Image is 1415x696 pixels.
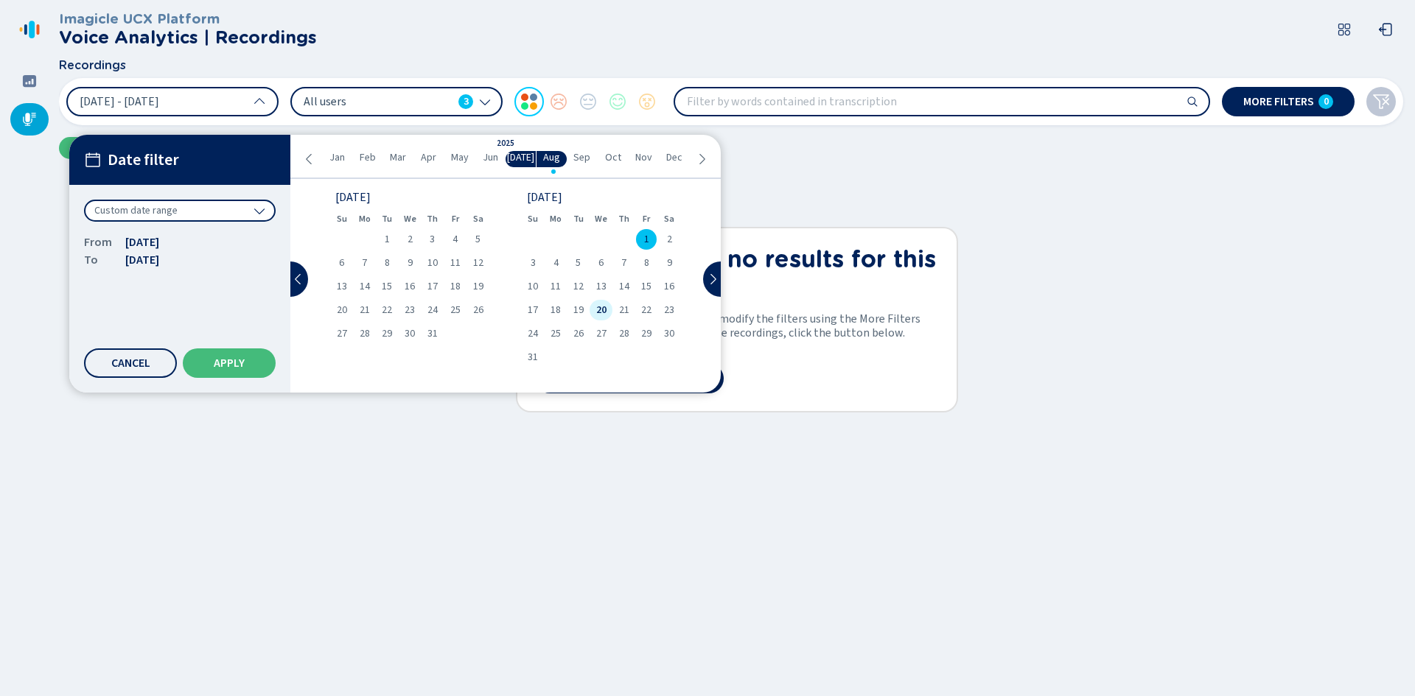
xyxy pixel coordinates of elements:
[527,192,676,203] div: [DATE]
[422,300,444,320] div: Thu Jul 24 2025
[108,151,179,169] span: Date filter
[337,214,347,224] abbr: Sunday
[80,96,159,108] span: [DATE] - [DATE]
[545,300,567,320] div: Mon Aug 18 2025
[359,214,371,224] abbr: Monday
[576,258,581,268] span: 5
[528,281,538,292] span: 10
[664,305,674,315] span: 23
[84,151,102,169] svg: calendar
[125,251,159,269] span: [DATE]
[335,192,484,203] div: [DATE]
[422,276,444,297] div: Thu Jul 17 2025
[450,281,461,292] span: 18
[337,281,347,292] span: 13
[464,94,469,109] span: 3
[376,300,399,320] div: Tue Jul 22 2025
[612,253,635,273] div: Thu Aug 07 2025
[427,281,438,292] span: 17
[553,258,559,268] span: 4
[360,305,370,315] span: 21
[330,300,353,320] div: Sun Jul 20 2025
[473,214,483,224] abbr: Saturday
[84,348,177,378] button: Cancel
[573,152,590,164] span: Sep
[641,281,651,292] span: 15
[635,253,658,273] div: Fri Aug 08 2025
[421,152,436,164] span: Apr
[1372,93,1390,110] svg: funnel-disabled
[675,88,1209,115] input: Filter by words contained in transcription
[10,65,49,97] div: Dashboard
[641,305,651,315] span: 22
[330,276,353,297] div: Sun Jul 13 2025
[612,323,635,344] div: Thu Aug 28 2025
[551,305,561,315] span: 18
[635,276,658,297] div: Fri Aug 15 2025
[59,137,158,159] button: Upload
[59,11,317,27] h3: Imagicle UCX Platform
[353,323,376,344] div: Mon Jul 28 2025
[658,323,681,344] div: Sat Aug 30 2025
[405,281,415,292] span: 16
[330,323,353,344] div: Sun Jul 27 2025
[567,323,590,344] div: Tue Aug 26 2025
[473,258,483,268] span: 12
[696,153,707,165] svg: chevron-right
[644,234,649,245] span: 1
[467,229,489,250] div: Sat Jul 05 2025
[385,258,390,268] span: 8
[667,258,672,268] span: 9
[596,328,607,339] span: 27
[658,276,681,297] div: Sat Aug 16 2025
[664,214,674,224] abbr: Saturday
[427,328,438,339] span: 31
[382,214,392,224] abbr: Tuesday
[422,323,444,344] div: Thu Jul 31 2025
[550,214,562,224] abbr: Monday
[1366,87,1396,116] button: Clear filters
[353,253,376,273] div: Mon Jul 07 2025
[360,152,376,164] span: Feb
[635,300,658,320] div: Fri Aug 22 2025
[1222,87,1355,116] button: More filters0
[528,214,538,224] abbr: Sunday
[404,214,416,224] abbr: Wednesday
[427,305,438,315] span: 24
[595,214,607,224] abbr: Wednesday
[84,233,113,251] span: From
[619,328,629,339] span: 28
[10,103,49,136] div: Recordings
[399,276,422,297] div: Wed Jul 16 2025
[337,328,347,339] span: 27
[254,96,265,108] svg: chevron-up
[641,328,651,339] span: 29
[125,233,159,251] span: [DATE]
[422,229,444,250] div: Thu Jul 03 2025
[545,323,567,344] div: Mon Aug 25 2025
[376,276,399,297] div: Tue Jul 15 2025
[330,253,353,273] div: Sun Jul 06 2025
[596,305,607,315] span: 20
[522,347,545,368] div: Sun Aug 31 2025
[644,258,649,268] span: 8
[111,357,150,369] span: Cancel
[254,205,265,217] svg: chevron-down
[405,328,415,339] span: 30
[551,328,561,339] span: 25
[304,94,453,110] span: All users
[467,253,489,273] div: Sat Jul 12 2025
[475,234,481,245] span: 5
[399,253,422,273] div: Wed Jul 09 2025
[479,96,491,108] svg: chevron-down
[658,300,681,320] div: Sat Aug 23 2025
[451,152,469,164] span: May
[598,258,604,268] span: 6
[382,281,392,292] span: 15
[405,305,415,315] span: 23
[667,234,672,245] span: 2
[612,300,635,320] div: Thu Aug 21 2025
[643,214,650,224] abbr: Friday
[450,305,461,315] span: 25
[619,281,629,292] span: 14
